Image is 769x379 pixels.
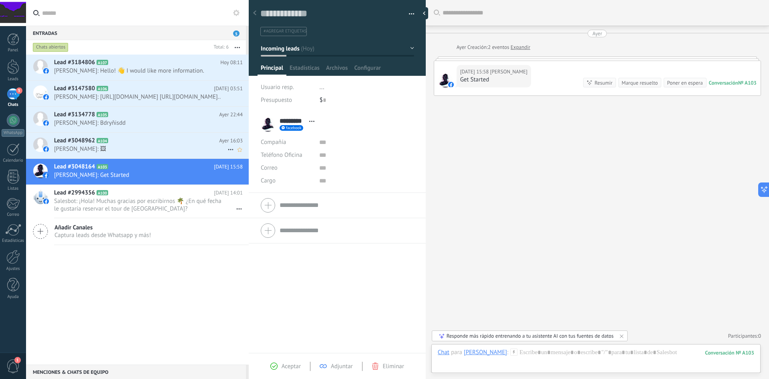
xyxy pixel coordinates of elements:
[97,86,108,91] span: A106
[54,93,227,101] span: [PERSON_NAME]: [URL][DOMAIN_NAME] [URL][DOMAIN_NAME]..
[54,67,227,75] span: [PERSON_NAME]: Hello! 👋 I would like more information.
[43,172,49,178] img: facebook-sm.svg
[709,79,738,86] div: Conversación
[54,231,151,239] span: Captura leads desde Whatsapp y más!
[705,349,754,356] div: 103
[490,68,527,76] span: Alex Jony
[457,43,530,51] div: Creación:
[622,79,658,87] div: Marque resuelto
[26,26,246,40] div: Entradas
[211,43,229,51] div: Total: 6
[464,349,507,356] div: Alex Jony
[219,111,243,119] span: Ayer 22:44
[320,94,414,107] div: $
[326,64,348,76] span: Archivos
[54,145,227,153] span: [PERSON_NAME]: 🖼
[214,85,243,93] span: [DATE] 03:51
[383,363,404,370] span: Eliminar
[448,82,454,87] img: facebook-sm.svg
[26,159,249,184] a: Lead #3048164 A103 [DATE] 15:58 [PERSON_NAME]: Get Started
[261,149,302,162] button: Teléfono Oficina
[54,111,95,119] span: Lead #3134778
[261,94,314,107] div: Presupuesto
[290,64,320,76] span: Estadísticas
[511,43,530,51] a: Expandir
[758,332,761,339] span: 0
[54,224,151,231] span: Añadir Canales
[26,185,249,218] a: Lead #2994356 A100 [DATE] 14:01 Salesbot: ¡Hola! Muchas gracias por escribirnos 🌴 ¿En qué fecha l...
[54,119,227,127] span: [PERSON_NAME]: Bdryñisdd
[26,133,249,158] a: Lead #3048962 A104 Ayer 16:03 [PERSON_NAME]: 🖼
[43,94,49,100] img: facebook-sm.svg
[26,365,246,379] div: Menciones & Chats de equipo
[451,349,462,357] span: para
[420,7,428,19] div: Ocultar
[261,164,278,172] span: Correo
[261,83,294,91] span: Usuario resp.
[261,64,283,76] span: Principal
[286,126,301,130] span: facebook
[438,73,453,87] span: Alex Jony
[2,48,25,53] div: Panel
[16,87,22,94] span: 5
[54,59,95,67] span: Lead #3184806
[457,43,467,51] div: Ayer
[54,189,95,197] span: Lead #2994356
[54,85,95,93] span: Lead #3147580
[667,79,703,87] div: Poner en espera
[488,43,509,51] span: 2 eventos
[54,137,95,145] span: Lead #3048962
[214,163,243,171] span: [DATE] 15:58
[54,163,95,171] span: Lead #3048164
[43,68,49,74] img: facebook-sm.svg
[2,212,25,217] div: Correo
[220,59,243,67] span: Hoy 08:11
[738,79,757,86] div: № A103
[26,81,249,106] a: Lead #3147580 A106 [DATE] 03:51 [PERSON_NAME]: [URL][DOMAIN_NAME] [URL][DOMAIN_NAME]..
[43,199,49,204] img: facebook-sm.svg
[282,363,301,370] span: Aceptar
[14,357,21,363] span: 1
[2,294,25,300] div: Ayuda
[97,190,108,195] span: A100
[447,332,614,339] div: Responde más rápido entrenando a tu asistente AI con tus fuentes de datos
[43,146,49,152] img: facebook-sm.svg
[507,349,508,357] span: :
[26,55,249,80] a: Lead #3184806 A107 Hoy 08:11 [PERSON_NAME]: Hello! 👋 I would like more information.
[460,68,490,76] div: [DATE] 15:58
[54,197,227,213] span: Salesbot: ¡Hola! Muchas gracias por escribirnos 🌴 ¿En qué fecha le gustaría reservar el tour de [...
[33,43,68,52] div: Chats abiertos
[320,83,324,91] span: ...
[354,64,380,76] span: Configurar
[214,189,243,197] span: [DATE] 14:01
[460,76,527,84] div: Get Started
[728,332,761,339] a: Participantes:0
[592,30,602,37] div: Ayer
[219,137,243,145] span: Ayer 16:03
[264,28,306,34] span: #agregar etiquetas
[261,151,302,159] span: Teléfono Oficina
[2,266,25,272] div: Ajustes
[43,120,49,126] img: facebook-sm.svg
[2,158,25,163] div: Calendario
[261,162,278,174] button: Correo
[97,60,108,65] span: A107
[97,164,108,169] span: A103
[233,30,240,36] span: 5
[2,238,25,243] div: Estadísticas
[261,81,314,94] div: Usuario resp.
[54,171,227,179] span: [PERSON_NAME]: Get Started
[261,174,313,187] div: Cargo
[26,107,249,132] a: Lead #3134778 A105 Ayer 22:44 [PERSON_NAME]: Bdryñisdd
[261,96,292,104] span: Presupuesto
[261,136,313,149] div: Compañía
[261,178,276,184] span: Cargo
[2,77,25,82] div: Leads
[594,79,612,87] div: Resumir
[97,138,108,143] span: A104
[97,112,108,117] span: A105
[2,129,24,137] div: WhatsApp
[2,186,25,191] div: Listas
[331,363,353,370] span: Adjuntar
[2,102,25,107] div: Chats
